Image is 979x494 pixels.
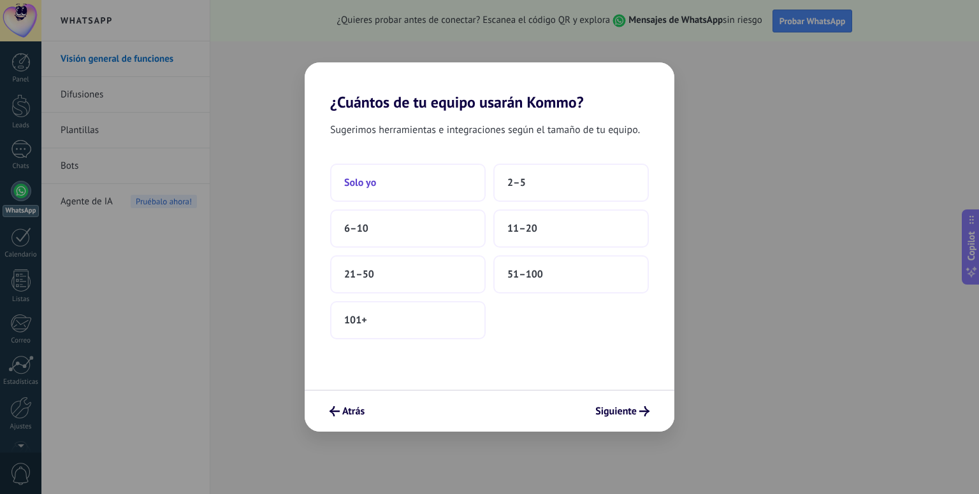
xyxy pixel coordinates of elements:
[344,314,367,327] span: 101+
[507,176,526,189] span: 2–5
[590,400,655,422] button: Siguiente
[493,255,649,293] button: 51–100
[493,209,649,248] button: 11–20
[344,268,374,281] span: 21–50
[305,62,674,111] h2: ¿Cuántos de tu equipo usarán Kommo?
[324,400,370,422] button: Atrás
[330,209,486,248] button: 6–10
[595,407,637,416] span: Siguiente
[330,255,486,293] button: 21–50
[507,222,537,235] span: 11–20
[344,222,368,235] span: 6–10
[342,407,365,416] span: Atrás
[344,176,376,189] span: Solo yo
[330,301,486,339] button: 101+
[330,122,640,138] span: Sugerimos herramientas e integraciones según el tamaño de tu equipo.
[507,268,543,281] span: 51–100
[493,164,649,202] button: 2–5
[330,164,486,202] button: Solo yo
